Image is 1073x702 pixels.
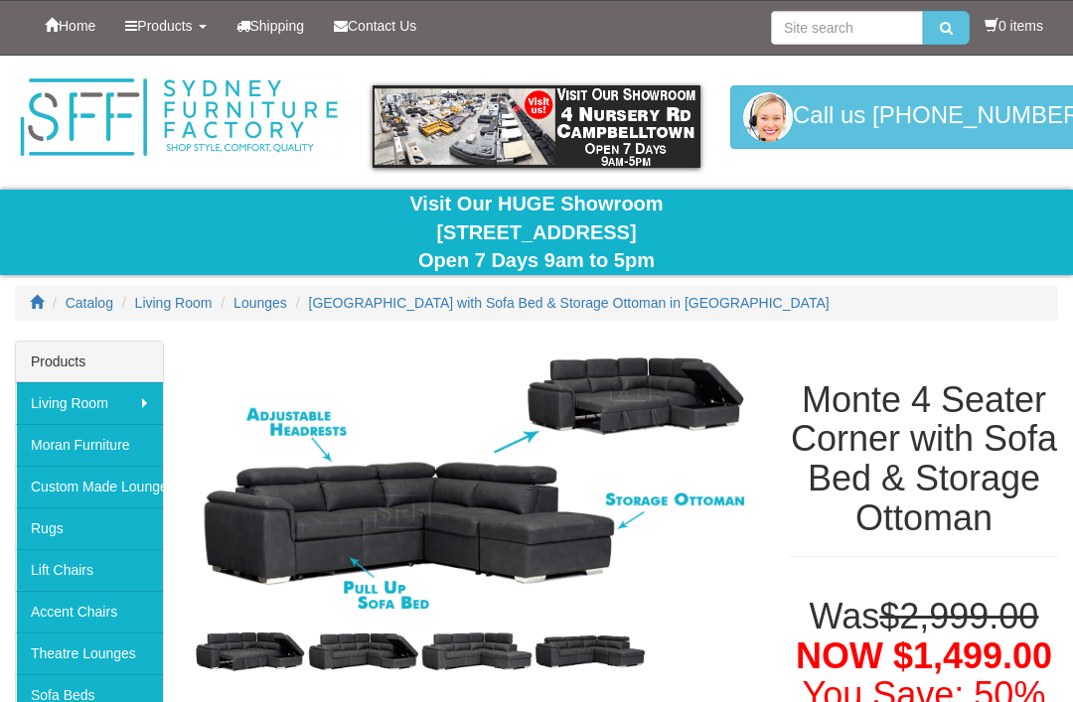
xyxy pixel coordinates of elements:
[59,18,95,34] span: Home
[15,190,1058,275] div: Visit Our HUGE Showroom [STREET_ADDRESS] Open 7 Days 9am to 5pm
[348,18,416,34] span: Contact Us
[16,382,163,424] a: Living Room
[796,635,1052,676] span: NOW $1,499.00
[233,295,287,311] a: Lounges
[16,549,163,591] a: Lift Chairs
[135,295,213,311] a: Living Room
[16,507,163,549] a: Rugs
[16,342,163,382] div: Products
[222,1,320,51] a: Shipping
[110,1,221,51] a: Products
[250,18,305,34] span: Shipping
[985,16,1043,36] li: 0 items
[309,295,830,311] a: [GEOGRAPHIC_DATA] with Sofa Bed & Storage Ottoman in [GEOGRAPHIC_DATA]
[16,424,163,466] a: Moran Furniture
[319,1,431,51] a: Contact Us
[16,466,163,507] a: Custom Made Lounges
[771,11,923,45] input: Site search
[790,380,1058,537] h1: Monte 4 Seater Corner with Sofa Bed & Storage Ottoman
[373,85,700,168] img: showroom.gif
[137,18,192,34] span: Products
[30,1,110,51] a: Home
[16,632,163,674] a: Theatre Lounges
[66,295,113,311] a: Catalog
[15,75,343,160] img: Sydney Furniture Factory
[16,591,163,632] a: Accent Chairs
[879,596,1038,636] del: $2,999.00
